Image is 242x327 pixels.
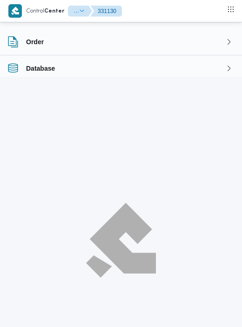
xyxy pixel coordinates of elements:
[7,63,235,74] button: Database
[8,4,22,18] img: X8yXhbKr1z7QwAAAABJRU5ErkJggg==
[91,208,151,272] img: ILLA Logo
[90,6,122,17] button: 331130
[7,36,235,47] button: Order
[44,8,64,14] b: Center
[26,36,44,47] h3: Order
[26,63,55,74] h3: Database
[74,7,85,14] button: Show collapsed breadcrumbs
